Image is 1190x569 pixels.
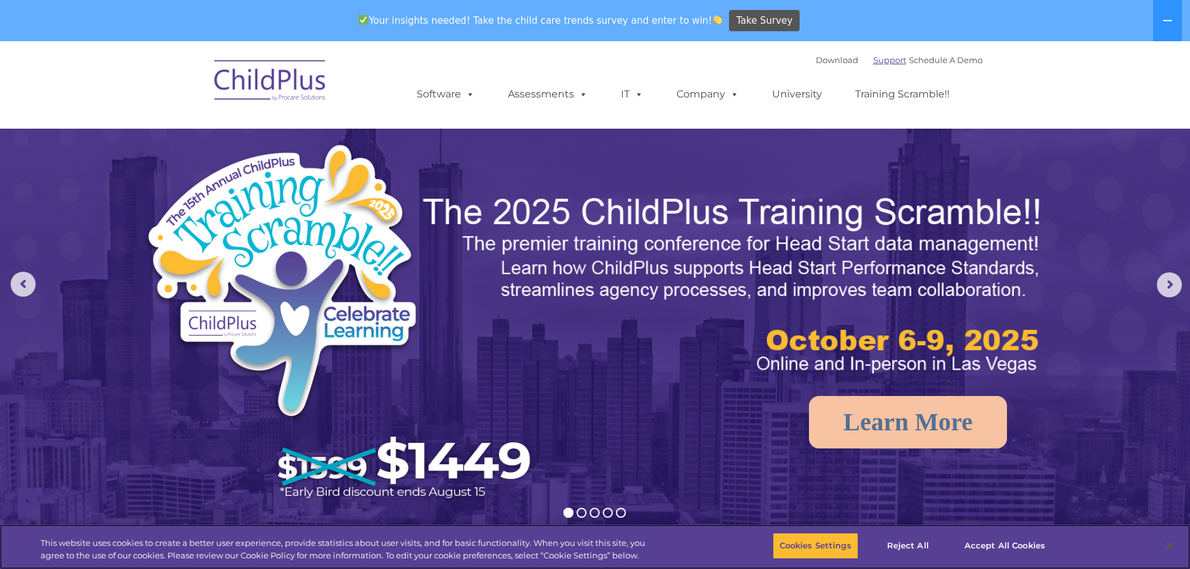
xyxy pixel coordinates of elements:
a: University [760,82,835,107]
span: Phone number [174,134,227,143]
a: Take Survey [729,10,800,32]
button: Accept All Cookies [958,533,1052,559]
a: IT [608,82,656,107]
span: Your insights needed! Take the child care trends survey and enter to win! [354,8,728,32]
img: ChildPlus by Procare Solutions [208,51,333,114]
button: Close [1156,532,1184,560]
a: Schedule A Demo [909,55,983,65]
a: Training Scramble!! [843,82,962,107]
img: ✅ [359,15,368,24]
img: 👏 [713,15,722,24]
span: Take Survey [736,10,793,32]
font: | [816,55,983,65]
a: Learn More [809,396,1007,448]
span: Last name [174,82,212,92]
a: Company [664,82,751,107]
a: Support [873,55,906,65]
button: Cookies Settings [773,533,858,559]
a: Download [816,55,858,65]
button: Reject All [869,533,947,559]
div: This website uses cookies to create a better user experience, provide statistics about user visit... [41,537,655,562]
a: Software [404,82,487,107]
a: Assessments [495,82,600,107]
